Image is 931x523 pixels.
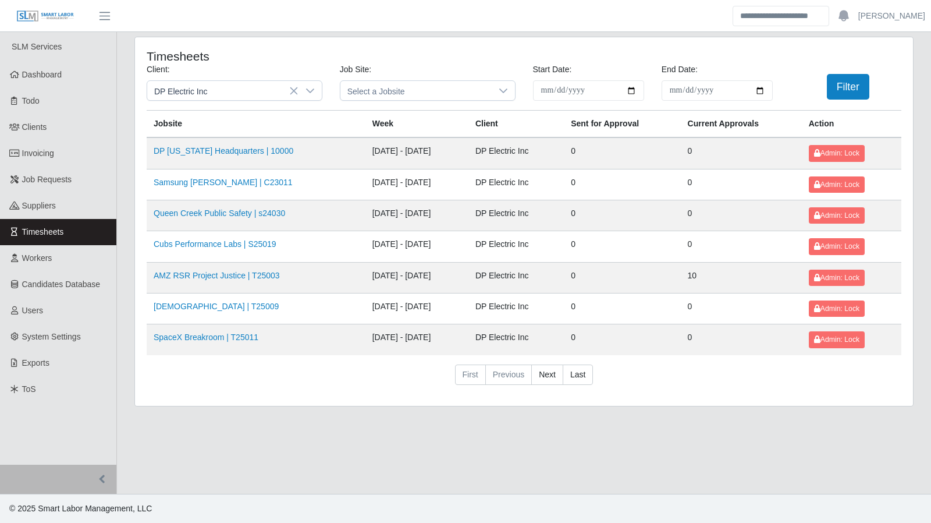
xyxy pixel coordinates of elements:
button: Admin: Lock [809,207,865,224]
span: Candidates Database [22,280,101,289]
span: ToS [22,384,36,394]
a: SpaceX Breakroom | T25011 [154,333,258,342]
td: DP Electric Inc [468,262,564,293]
td: 0 [681,324,802,355]
span: Timesheets [22,227,64,236]
td: 0 [564,294,680,324]
a: Next [531,365,563,386]
td: DP Electric Inc [468,324,564,355]
td: DP Electric Inc [468,137,564,169]
button: Admin: Lock [809,301,865,317]
span: Workers [22,253,52,263]
span: Admin: Lock [814,149,859,157]
span: Admin: Lock [814,274,859,282]
nav: pagination [147,365,901,395]
td: 10 [681,262,802,293]
th: Jobsite [147,111,365,138]
td: [DATE] - [DATE] [365,200,468,231]
span: Clients [22,122,47,132]
td: 0 [564,169,680,200]
span: Admin: Lock [814,335,859,344]
input: Search [733,6,829,26]
span: Invoicing [22,149,54,158]
button: Admin: Lock [809,145,865,161]
td: [DATE] - [DATE] [365,324,468,355]
td: 0 [681,137,802,169]
button: Admin: Lock [809,331,865,348]
td: [DATE] - [DATE] [365,231,468,262]
span: Job Requests [22,175,72,184]
td: 0 [681,231,802,262]
th: Week [365,111,468,138]
a: [PERSON_NAME] [858,10,925,22]
a: Last [563,365,593,386]
button: Admin: Lock [809,270,865,286]
span: SLM Services [12,42,62,51]
span: © 2025 Smart Labor Management, LLC [9,504,152,513]
th: Action [802,111,901,138]
span: DP Electric Inc [147,81,299,100]
a: Cubs Performance Labs | S25019 [154,239,276,249]
th: Sent for Approval [564,111,680,138]
a: [DEMOGRAPHIC_DATA] | T25009 [154,302,279,311]
span: Admin: Lock [814,242,859,250]
td: [DATE] - [DATE] [365,137,468,169]
label: End Date: [662,63,698,76]
label: Job Site: [340,63,371,76]
a: Queen Creek Public Safety | s24030 [154,209,285,218]
td: 0 [564,200,680,231]
td: [DATE] - [DATE] [365,294,468,324]
span: Select a Jobsite [340,81,492,100]
img: SLM Logo [16,10,74,23]
td: DP Electric Inc [468,200,564,231]
label: Client: [147,63,170,76]
th: Current Approvals [681,111,802,138]
td: 0 [564,262,680,293]
span: System Settings [22,332,81,341]
h4: Timesheets [147,49,451,63]
span: Exports [22,358,49,367]
a: Samsung [PERSON_NAME] | C23011 [154,178,293,187]
span: Admin: Lock [814,305,859,313]
td: 0 [564,324,680,355]
span: Todo [22,96,40,105]
a: DP [US_STATE] Headquarters | 10000 [154,146,293,156]
button: Admin: Lock [809,238,865,255]
a: AMZ RSR Project Justice | T25003 [154,271,280,280]
span: Users [22,306,44,315]
button: Admin: Lock [809,176,865,193]
td: DP Electric Inc [468,294,564,324]
td: DP Electric Inc [468,169,564,200]
td: [DATE] - [DATE] [365,169,468,200]
td: 0 [681,294,802,324]
td: 0 [564,137,680,169]
td: 0 [681,200,802,231]
span: Admin: Lock [814,181,859,189]
span: Suppliers [22,201,56,210]
td: 0 [681,169,802,200]
th: Client [468,111,564,138]
td: [DATE] - [DATE] [365,262,468,293]
td: 0 [564,231,680,262]
span: Dashboard [22,70,62,79]
label: Start Date: [533,63,572,76]
td: DP Electric Inc [468,231,564,262]
button: Filter [827,74,869,100]
span: Admin: Lock [814,211,859,220]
